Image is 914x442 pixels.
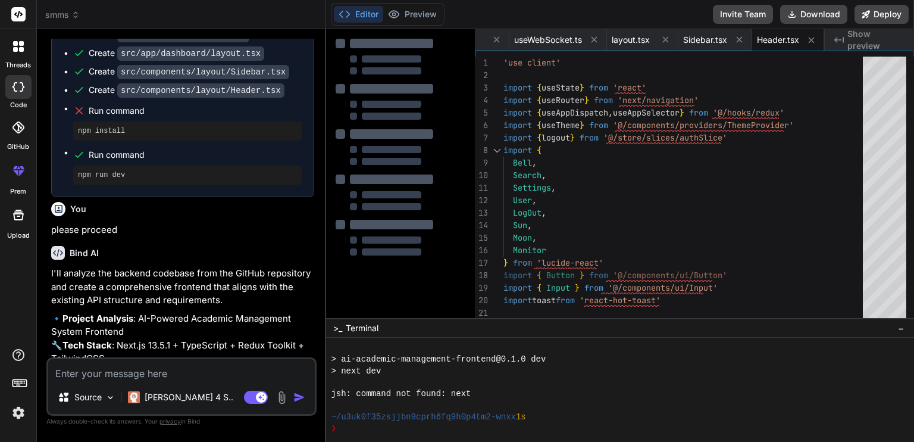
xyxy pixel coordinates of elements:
div: 21 [475,307,488,319]
div: 3 [475,82,488,94]
span: from [589,270,608,281]
span: useState [541,82,580,93]
span: Sun [513,220,527,231]
strong: Project Analysis [62,313,133,324]
div: 20 [475,294,488,307]
code: src/components/layout/Header.tsx [117,83,284,98]
span: import [503,145,532,155]
span: ~/u3uk0f35zsjjbn9cprh6fq9h0p4tm2-wnxx [331,412,516,423]
span: privacy [159,418,181,425]
span: { [537,95,541,105]
code: src/components/layout/Sidebar.tsx [117,65,289,79]
div: Create [89,29,249,41]
span: Settings [513,182,551,193]
span: User [513,195,532,206]
div: 2 [475,69,488,82]
div: 19 [475,282,488,294]
span: logout [541,132,570,143]
span: Bell [513,157,532,168]
span: { [537,282,541,293]
span: useRouter [541,95,584,105]
span: >_ [333,322,342,334]
span: > next dev [331,366,381,377]
span: import [503,295,532,306]
div: 15 [475,232,488,244]
span: 'react' [613,82,646,93]
span: jsh: command not found: next [331,388,471,400]
span: from [589,120,608,130]
span: Search [513,170,541,180]
span: 1s [516,412,526,423]
span: } [580,120,584,130]
div: 4 [475,94,488,107]
span: } [503,257,508,268]
div: Create [89,84,284,97]
span: useTheme [541,120,580,130]
div: 5 [475,107,488,119]
span: from [513,257,532,268]
span: '@/hooks/redux' [713,107,784,118]
div: 10 [475,169,488,182]
span: , [551,182,556,193]
p: [PERSON_NAME] 4 S.. [145,391,233,403]
span: { [537,120,541,130]
span: 'use client' [503,57,561,68]
button: − [896,319,907,338]
span: smms [45,9,80,21]
span: import [503,107,532,118]
span: , [532,195,537,206]
span: , [541,170,546,180]
label: Upload [7,231,30,241]
p: please proceed [51,223,314,237]
span: useAppSelector [613,107,680,118]
span: { [537,107,541,118]
h6: You [70,203,86,215]
button: Preview [383,6,442,23]
img: Claude 4 Sonnet [128,391,140,403]
div: 16 [475,244,488,257]
span: '@/components/ui/Button' [613,270,727,281]
p: Source [74,391,102,403]
span: from [594,95,613,105]
label: code [10,100,27,110]
label: prem [10,186,26,197]
span: { [537,132,541,143]
span: , [608,107,613,118]
button: Invite Team [713,5,773,24]
span: useAppDispatch [541,107,608,118]
div: 6 [475,119,488,132]
span: Terminal [346,322,378,334]
span: − [898,322,904,334]
img: icon [293,391,305,403]
span: toast [532,295,556,306]
img: attachment [275,391,289,404]
span: Run command [89,149,302,161]
div: Click to collapse the range. [489,144,505,157]
span: { [537,270,541,281]
p: 🔹 : AI-Powered Academic Management System Frontend 🔧 : Next.js 13.5.1 + TypeScript + Redux Toolki... [51,312,314,393]
span: import [503,82,532,93]
label: GitHub [7,142,29,152]
span: useWebSocket.ts [514,34,582,46]
span: import [503,132,532,143]
img: Pick Models [105,393,115,403]
span: 'lucide-react' [537,257,603,268]
h6: Bind AI [70,247,99,259]
div: 13 [475,207,488,219]
span: Sidebar.tsx [683,34,727,46]
code: src/app/dashboard/layout.tsx [117,46,264,61]
p: Always double-check its answers. Your in Bind [46,416,317,427]
span: layout.tsx [612,34,650,46]
button: Deploy [854,5,909,24]
span: LogOut [513,207,541,218]
span: from [584,282,603,293]
span: , [532,232,537,243]
span: { [537,145,541,155]
span: 'next/navigation' [618,95,699,105]
div: 9 [475,157,488,169]
span: import [503,270,532,281]
span: , [541,207,546,218]
span: } [580,82,584,93]
span: '@/components/ui/Input' [608,282,718,293]
div: 1 [475,57,488,69]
